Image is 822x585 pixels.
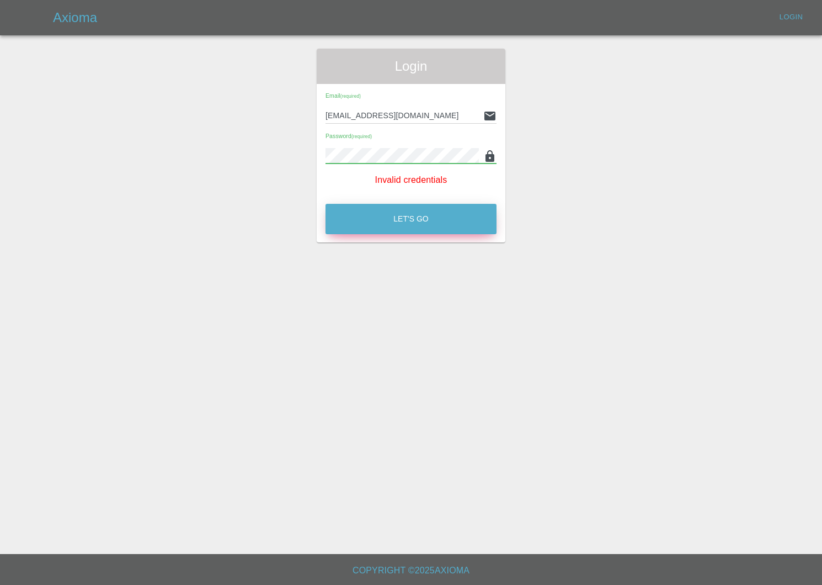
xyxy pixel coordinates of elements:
[773,9,809,26] a: Login
[325,92,361,99] span: Email
[340,94,361,99] small: (required)
[53,9,97,27] h5: Axioma
[325,57,497,75] span: Login
[9,563,813,578] h6: Copyright © 2025 Axioma
[325,204,497,234] button: Let's Go
[351,134,372,139] small: (required)
[325,133,372,139] span: Password
[325,173,497,187] p: Invalid credentials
